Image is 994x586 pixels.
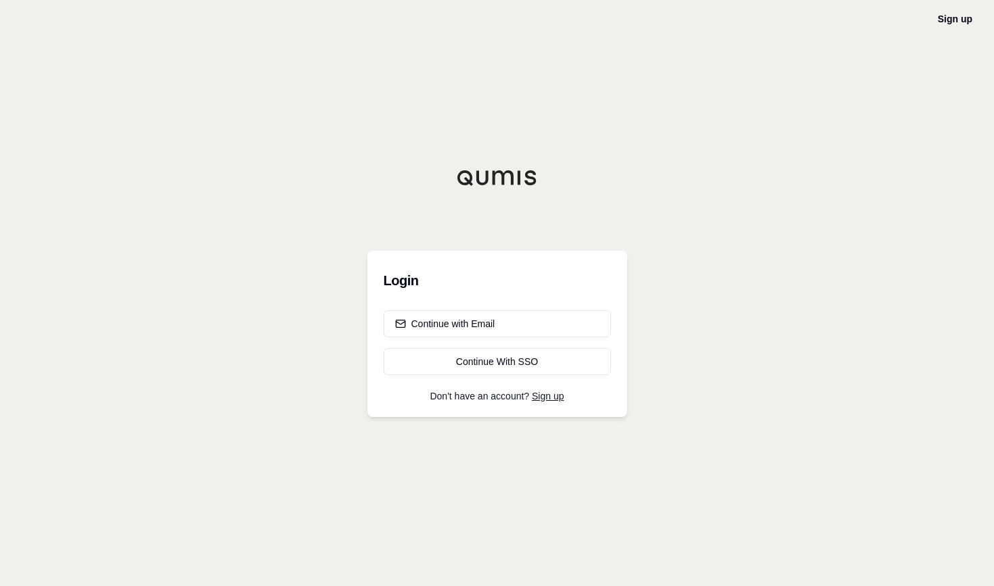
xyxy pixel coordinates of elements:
a: Sign up [938,14,972,24]
img: Qumis [457,170,538,186]
div: Continue with Email [395,317,495,331]
h3: Login [384,267,611,294]
button: Continue with Email [384,310,611,337]
a: Sign up [532,391,564,401]
div: Continue With SSO [395,355,600,368]
a: Continue With SSO [384,348,611,375]
p: Don't have an account? [384,391,611,401]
